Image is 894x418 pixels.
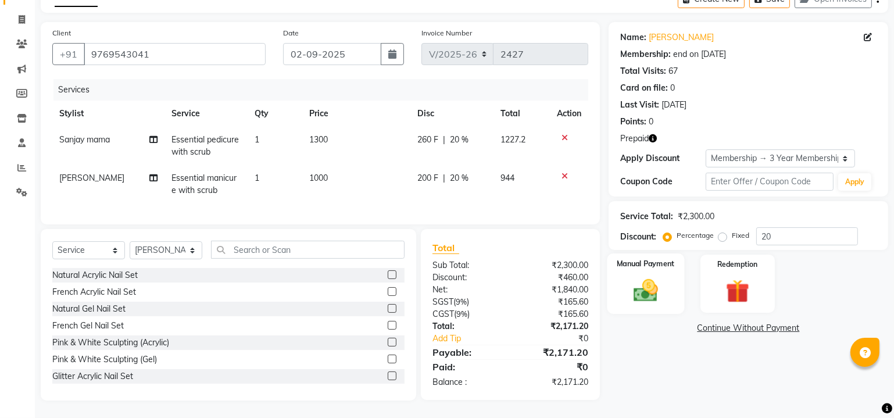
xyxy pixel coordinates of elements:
[424,333,525,345] a: Add Tip
[510,320,597,333] div: ₹2,171.20
[309,134,328,145] span: 1300
[649,31,714,44] a: [PERSON_NAME]
[620,133,649,145] span: Prepaid
[611,322,886,334] a: Continue Without Payment
[620,48,671,60] div: Membership:
[718,277,757,306] img: _gift.svg
[443,172,445,184] span: |
[424,376,510,388] div: Balance :
[510,271,597,284] div: ₹460.00
[424,320,510,333] div: Total:
[838,173,871,191] button: Apply
[424,296,510,308] div: ( )
[525,333,597,345] div: ₹0
[550,101,588,127] th: Action
[424,259,510,271] div: Sub Total:
[456,297,467,306] span: 9%
[309,173,328,183] span: 1000
[450,134,469,146] span: 20 %
[432,296,453,307] span: SGST
[620,65,666,77] div: Total Visits:
[670,82,675,94] div: 0
[620,152,706,165] div: Apply Discount
[283,28,299,38] label: Date
[510,376,597,388] div: ₹2,171.20
[424,308,510,320] div: ( )
[255,134,259,145] span: 1
[410,101,494,127] th: Disc
[432,242,459,254] span: Total
[620,31,646,44] div: Name:
[302,101,410,127] th: Price
[510,296,597,308] div: ₹165.60
[500,134,525,145] span: 1227.2
[626,277,666,305] img: _cash.svg
[417,172,438,184] span: 200 F
[255,173,259,183] span: 1
[248,101,303,127] th: Qty
[52,303,126,315] div: Natural Gel Nail Set
[59,173,124,183] span: [PERSON_NAME]
[421,28,472,38] label: Invoice Number
[673,48,726,60] div: end on [DATE]
[52,353,157,366] div: Pink & White Sculpting (Gel)
[84,43,266,65] input: Search by Name/Mobile/Email/Code
[52,370,133,383] div: Glitter Acrylic Nail Set
[620,176,706,188] div: Coupon Code
[450,172,469,184] span: 20 %
[510,284,597,296] div: ₹1,840.00
[417,134,438,146] span: 260 F
[668,65,678,77] div: 67
[510,345,597,359] div: ₹2,171.20
[443,134,445,146] span: |
[52,43,85,65] button: +91
[677,230,714,241] label: Percentage
[424,271,510,284] div: Discount:
[620,116,646,128] div: Points:
[456,309,467,319] span: 9%
[52,337,169,349] div: Pink & White Sculpting (Acrylic)
[661,99,686,111] div: [DATE]
[52,286,136,298] div: French Acrylic Nail Set
[172,173,237,195] span: Essential manicure with scrub
[617,258,675,269] label: Manual Payment
[52,320,124,332] div: French Gel Nail Set
[678,210,714,223] div: ₹2,300.00
[620,231,656,243] div: Discount:
[732,230,749,241] label: Fixed
[510,360,597,374] div: ₹0
[172,134,239,157] span: Essential pedicure with scrub
[620,82,668,94] div: Card on file:
[494,101,550,127] th: Total
[432,309,454,319] span: CGST
[500,173,514,183] span: 944
[717,259,757,270] label: Redemption
[211,241,405,259] input: Search or Scan
[510,259,597,271] div: ₹2,300.00
[706,173,834,191] input: Enter Offer / Coupon Code
[59,134,110,145] span: Sanjay mama
[424,360,510,374] div: Paid:
[165,101,248,127] th: Service
[649,116,653,128] div: 0
[424,284,510,296] div: Net:
[620,210,673,223] div: Service Total:
[52,101,165,127] th: Stylist
[53,79,597,101] div: Services
[620,99,659,111] div: Last Visit:
[52,28,71,38] label: Client
[52,269,138,281] div: Natural Acrylic Nail Set
[424,345,510,359] div: Payable:
[510,308,597,320] div: ₹165.60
